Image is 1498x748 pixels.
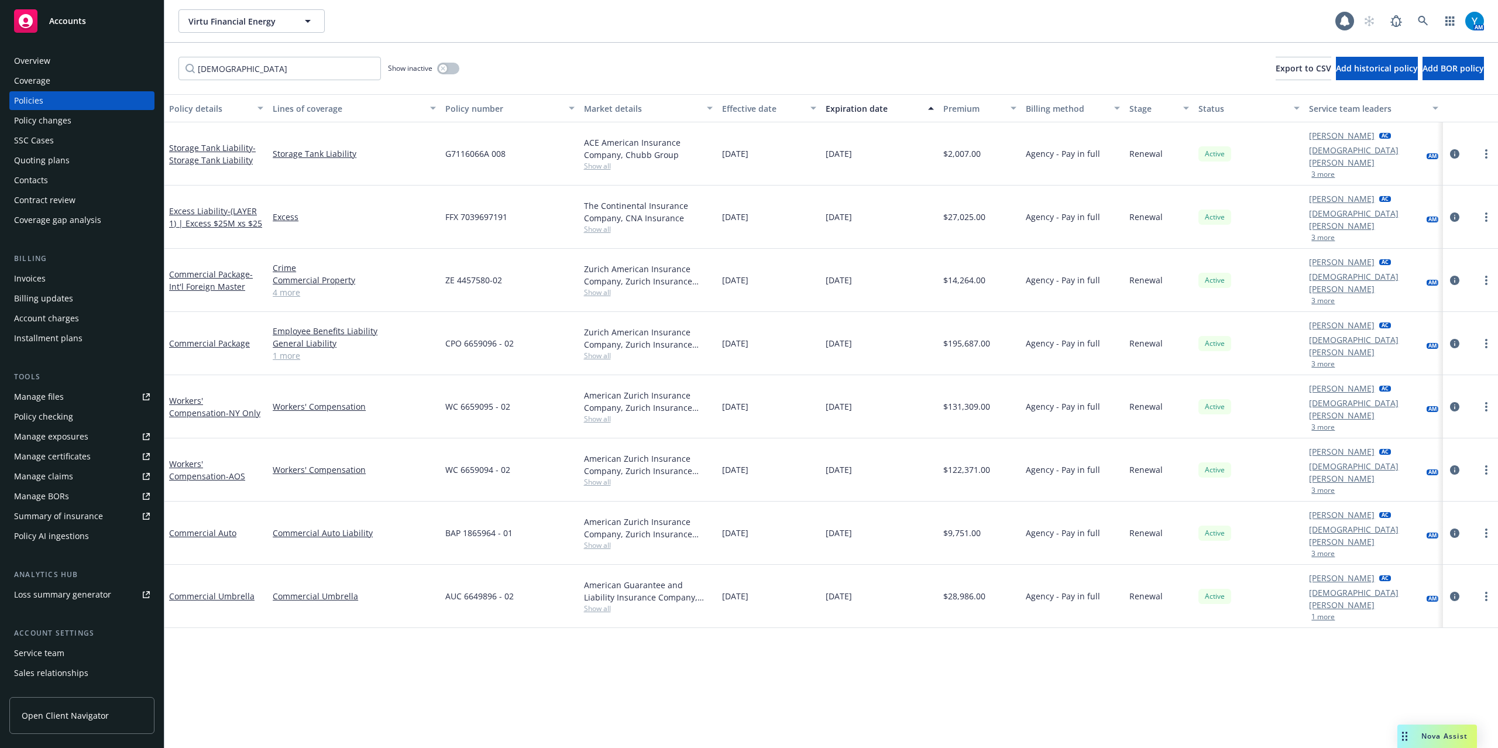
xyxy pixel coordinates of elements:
span: Add BOR policy [1423,63,1484,74]
div: Contract review [14,191,75,210]
span: AUC 6649896 - 02 [445,590,514,602]
div: Drag to move [1397,725,1412,748]
a: Workers' Compensation [273,464,436,476]
div: Policy details [169,102,250,115]
a: circleInformation [1448,147,1462,161]
a: Policy AI ingestions [9,527,154,545]
span: Agency - Pay in full [1026,527,1100,539]
a: Workers' Compensation [273,400,436,413]
span: [DATE] [826,147,852,160]
div: Billing method [1026,102,1107,115]
span: Show inactive [388,63,432,73]
a: Storage Tank Liability [273,147,436,160]
div: Manage certificates [14,447,91,466]
span: $2,007.00 [943,147,981,160]
button: Billing method [1021,94,1125,122]
a: more [1479,526,1493,540]
div: Policy number [445,102,561,115]
span: Show all [584,161,713,171]
a: circleInformation [1448,463,1462,477]
span: - Storage Tank Liability [169,142,256,166]
a: Crime [273,262,436,274]
span: Show all [584,287,713,297]
a: Related accounts [9,684,154,702]
span: Show all [584,351,713,361]
a: more [1479,589,1493,603]
a: Workers' Compensation [169,395,260,418]
div: Coverage [14,71,50,90]
span: Agency - Pay in full [1026,464,1100,476]
span: Agency - Pay in full [1026,274,1100,286]
a: [DEMOGRAPHIC_DATA][PERSON_NAME] [1309,270,1421,295]
button: 3 more [1311,171,1335,178]
a: Policies [9,91,154,110]
div: Installment plans [14,329,83,348]
span: G7116066A 008 [445,147,506,160]
a: Commercial Auto [169,527,236,538]
button: 3 more [1311,487,1335,494]
span: Active [1203,149,1226,159]
span: CPO 6659096 - 02 [445,337,514,349]
span: Agency - Pay in full [1026,337,1100,349]
span: BAP 1865964 - 01 [445,527,513,539]
span: Agency - Pay in full [1026,147,1100,160]
a: Coverage [9,71,154,90]
div: Account charges [14,309,79,328]
span: Active [1203,338,1226,349]
a: Policy changes [9,111,154,130]
span: Active [1203,591,1226,602]
a: Manage exposures [9,427,154,446]
span: Active [1203,212,1226,222]
a: Loss summary generator [9,585,154,604]
a: [DEMOGRAPHIC_DATA][PERSON_NAME] [1309,397,1421,421]
a: Commercial Package [169,269,253,292]
span: Show all [584,224,713,234]
span: - (LAYER 1) | Excess $25M xs $25 [169,205,262,229]
div: Policy AI ingestions [14,527,89,545]
span: [DATE] [722,147,748,160]
div: Policy changes [14,111,71,130]
span: Renewal [1129,400,1163,413]
div: Premium [943,102,1004,115]
div: Policies [14,91,43,110]
span: Active [1203,402,1226,412]
span: $195,687.00 [943,337,990,349]
span: Show all [584,603,713,613]
a: Commercial Package [169,338,250,349]
span: $9,751.00 [943,527,981,539]
span: Open Client Navigator [22,709,109,722]
a: circleInformation [1448,589,1462,603]
a: Contract review [9,191,154,210]
button: Export to CSV [1276,57,1331,80]
div: Related accounts [14,684,81,702]
a: [PERSON_NAME] [1309,445,1375,458]
div: Summary of insurance [14,507,103,526]
div: American Guarantee and Liability Insurance Company, Zurich Insurance Group [584,579,713,603]
a: Commercial Property [273,274,436,286]
div: Manage exposures [14,427,88,446]
a: General Liability [273,337,436,349]
a: [PERSON_NAME] [1309,382,1375,394]
a: more [1479,273,1493,287]
div: Tools [9,371,154,383]
a: Search [1411,9,1435,33]
button: Lines of coverage [268,94,441,122]
a: circleInformation [1448,273,1462,287]
span: $131,309.00 [943,400,990,413]
span: $28,986.00 [943,590,985,602]
span: Agency - Pay in full [1026,590,1100,602]
span: Show all [584,414,713,424]
span: Export to CSV [1276,63,1331,74]
button: 3 more [1311,424,1335,431]
div: Zurich American Insurance Company, Zurich Insurance Group [584,326,713,351]
div: Status [1198,102,1287,115]
button: Market details [579,94,717,122]
span: FFX 7039697191 [445,211,507,223]
a: Workers' Compensation [169,458,245,482]
a: [PERSON_NAME] [1309,572,1375,584]
button: Premium [939,94,1022,122]
button: Effective date [717,94,821,122]
span: [DATE] [826,211,852,223]
a: more [1479,463,1493,477]
div: Manage claims [14,467,73,486]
